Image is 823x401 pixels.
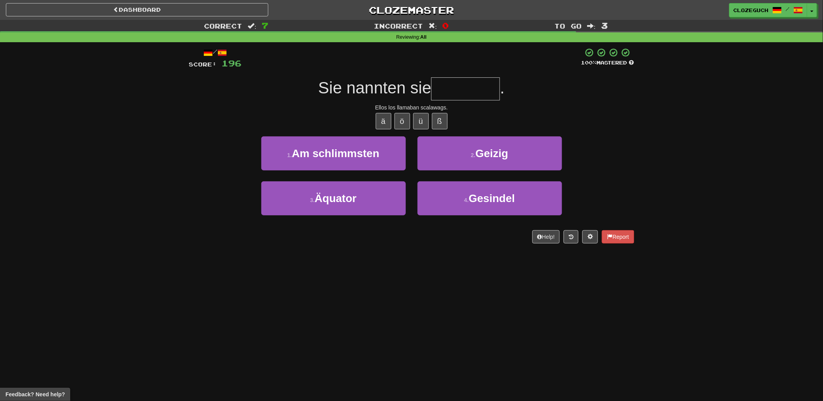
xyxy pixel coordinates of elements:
[376,113,391,129] button: ä
[280,3,543,17] a: Clozemaster
[310,197,315,203] small: 3 .
[287,152,292,158] small: 1 .
[418,136,562,170] button: 2.Geizig
[471,152,476,158] small: 2 .
[734,7,769,14] span: Clozeguch
[248,23,257,29] span: :
[318,79,432,97] span: Sie nannten sie
[469,192,515,204] span: Gesindel
[261,136,406,170] button: 1.Am schlimmsten
[420,34,427,40] strong: All
[418,181,562,215] button: 4.Gesindel
[315,192,357,204] span: Äquator
[432,113,448,129] button: ß
[261,181,406,215] button: 3.Äquator
[374,22,423,30] span: Incorrect
[500,79,505,97] span: .
[6,3,268,16] a: Dashboard
[443,21,449,30] span: 0
[555,22,582,30] span: To go
[413,113,429,129] button: ü
[532,230,560,243] button: Help!
[729,3,807,17] a: Clozeguch /
[587,23,596,29] span: :
[581,59,597,66] span: 100 %
[786,6,790,12] span: /
[204,22,243,30] span: Correct
[189,61,217,68] span: Score:
[601,21,608,30] span: 3
[292,147,379,159] span: Am schlimmsten
[475,147,508,159] span: Geizig
[189,48,242,57] div: /
[428,23,437,29] span: :
[262,21,268,30] span: 7
[189,104,634,111] div: Ellos los llamaban scalawags.
[395,113,410,129] button: ö
[564,230,578,243] button: Round history (alt+y)
[602,230,634,243] button: Report
[581,59,634,66] div: Mastered
[464,197,469,203] small: 4 .
[222,58,242,68] span: 196
[5,390,65,398] span: Open feedback widget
